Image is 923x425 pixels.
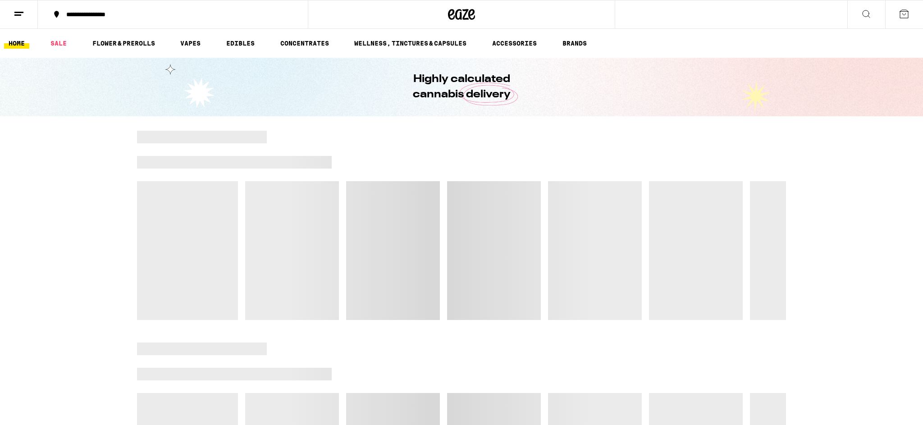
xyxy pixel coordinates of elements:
[176,38,205,49] a: VAPES
[350,38,471,49] a: WELLNESS, TINCTURES & CAPSULES
[387,72,536,102] h1: Highly calculated cannabis delivery
[46,38,71,49] a: SALE
[222,38,259,49] a: EDIBLES
[88,38,160,49] a: FLOWER & PREROLLS
[276,38,334,49] a: CONCENTRATES
[4,38,29,49] a: HOME
[558,38,591,49] a: BRANDS
[488,38,541,49] a: ACCESSORIES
